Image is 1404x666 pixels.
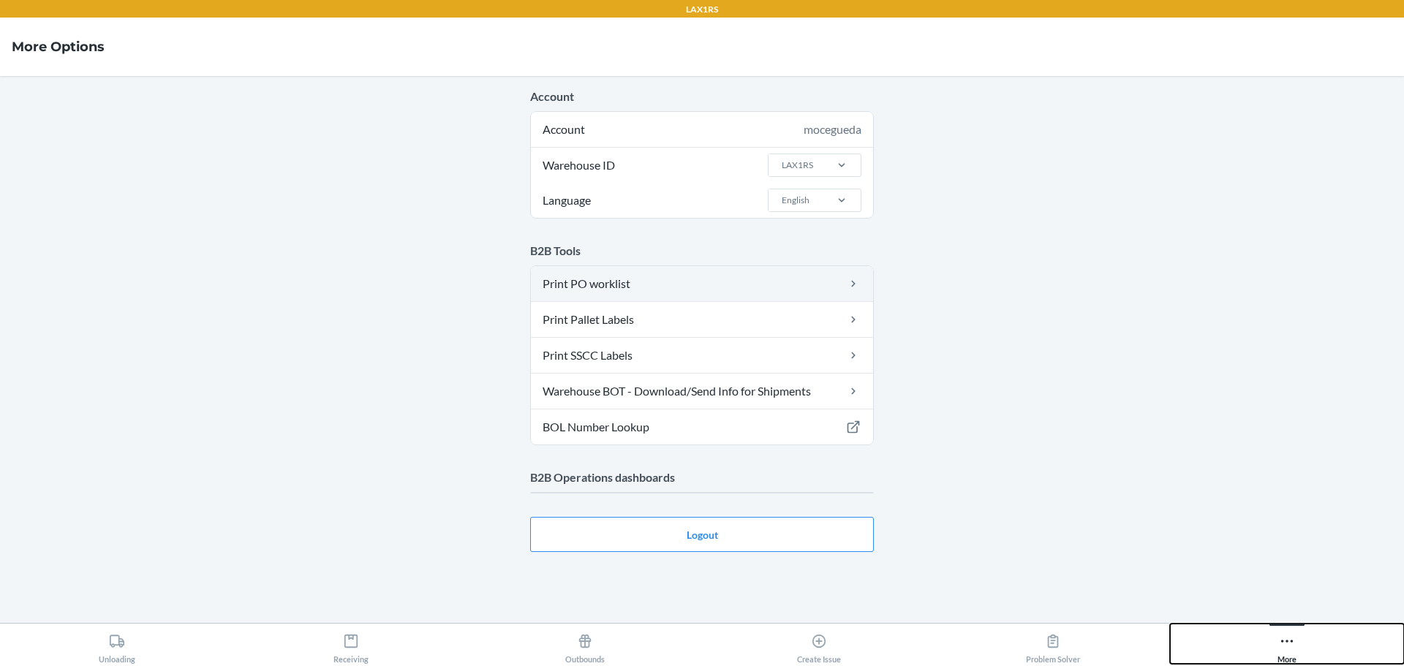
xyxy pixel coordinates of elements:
[782,159,813,172] div: LAX1RS
[530,88,874,105] p: Account
[234,624,468,664] button: Receiving
[702,624,936,664] button: Create Issue
[531,374,873,409] a: Warehouse BOT - Download/Send Info for Shipments
[565,627,605,664] div: Outbounds
[1026,627,1080,664] div: Problem Solver
[468,624,702,664] button: Outbounds
[540,148,617,183] span: Warehouse ID
[540,183,593,218] span: Language
[531,112,873,147] div: Account
[333,627,369,664] div: Receiving
[531,338,873,373] a: Print SSCC Labels
[936,624,1170,664] button: Problem Solver
[530,469,874,486] p: B2B Operations dashboards
[12,37,105,56] h4: More Options
[531,302,873,337] a: Print Pallet Labels
[531,409,873,444] a: BOL Number Lookup
[782,194,809,207] div: English
[530,242,874,260] p: B2B Tools
[780,194,782,207] input: LanguageEnglish
[530,517,874,552] button: Logout
[797,627,841,664] div: Create Issue
[531,266,873,301] a: Print PO worklist
[686,3,718,16] p: LAX1RS
[1277,627,1297,664] div: More
[99,627,135,664] div: Unloading
[804,121,861,138] div: mocegueda
[1170,624,1404,664] button: More
[780,159,782,172] input: Warehouse IDLAX1RS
